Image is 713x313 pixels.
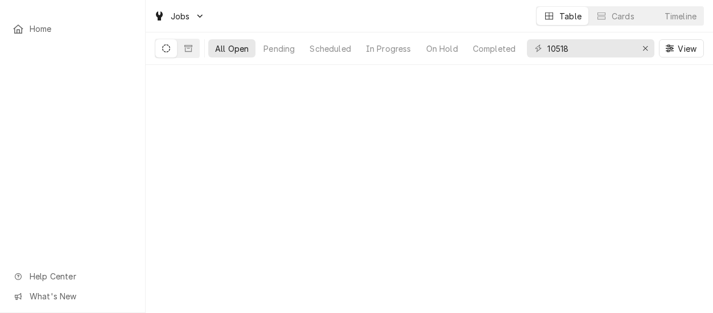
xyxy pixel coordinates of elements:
[366,43,411,55] div: In Progress
[149,7,209,26] a: Go to Jobs
[171,10,190,22] span: Jobs
[473,43,516,55] div: Completed
[30,290,131,302] span: What's New
[263,43,295,55] div: Pending
[559,10,582,22] div: Table
[7,267,138,286] a: Go to Help Center
[215,43,249,55] div: All Open
[659,39,704,57] button: View
[426,43,458,55] div: On Hold
[547,39,633,57] input: Keyword search
[7,19,138,38] a: Home
[7,287,138,306] a: Go to What's New
[310,43,351,55] div: Scheduled
[30,23,133,35] span: Home
[30,270,131,282] span: Help Center
[612,10,634,22] div: Cards
[636,39,654,57] button: Erase input
[665,10,696,22] div: Timeline
[675,43,699,55] span: View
